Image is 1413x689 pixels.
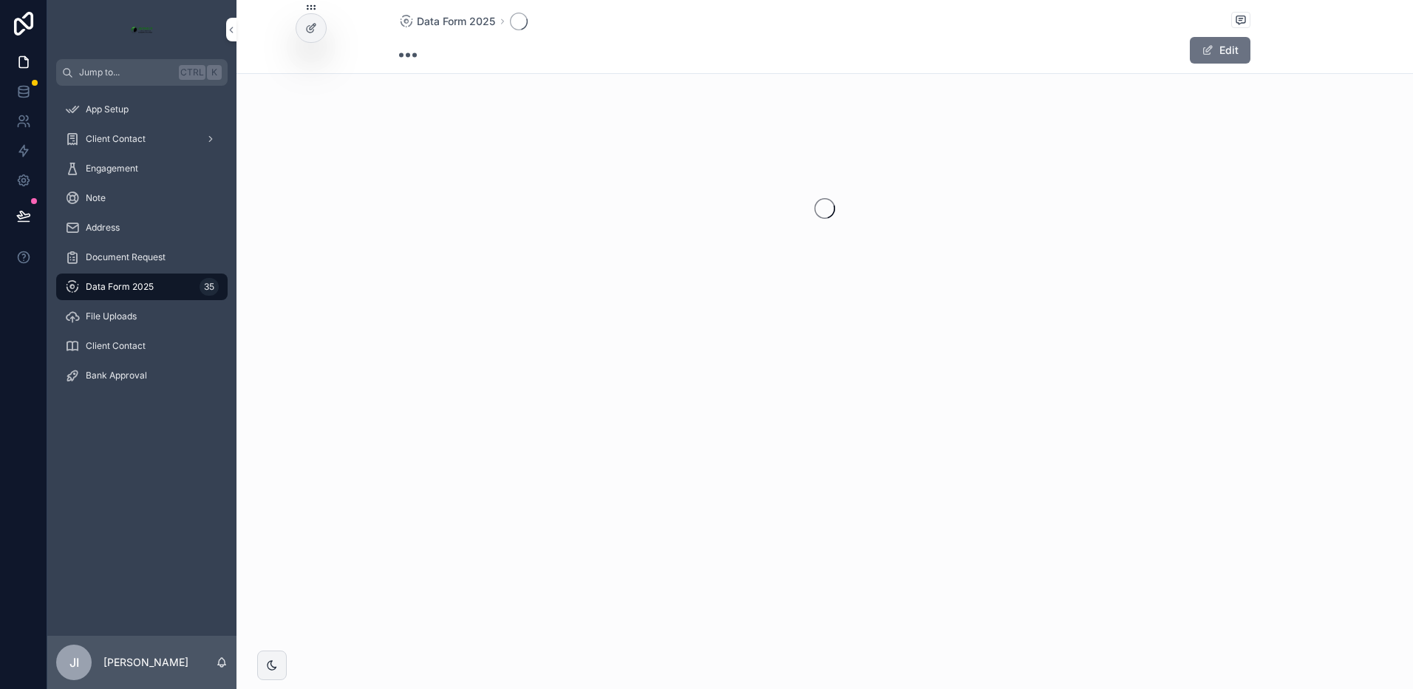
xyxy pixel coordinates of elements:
[86,192,106,204] span: Note
[130,18,154,41] img: App logo
[86,310,137,322] span: File Uploads
[86,222,120,234] span: Address
[399,14,495,29] a: Data Form 2025
[1190,37,1250,64] button: Edit
[56,303,228,330] a: File Uploads
[79,67,173,78] span: Jump to...
[86,251,166,263] span: Document Request
[103,655,188,670] p: [PERSON_NAME]
[200,278,219,296] div: 35
[86,370,147,381] span: Bank Approval
[179,65,205,80] span: Ctrl
[56,59,228,86] button: Jump to...CtrlK
[86,340,146,352] span: Client Contact
[56,126,228,152] a: Client Contact
[47,86,236,408] div: scrollable content
[86,281,154,293] span: Data Form 2025
[56,96,228,123] a: App Setup
[69,654,79,671] span: JI
[56,244,228,271] a: Document Request
[56,274,228,300] a: Data Form 202535
[56,333,228,359] a: Client Contact
[86,103,129,115] span: App Setup
[417,14,495,29] span: Data Form 2025
[208,67,220,78] span: K
[86,163,138,174] span: Engagement
[56,155,228,182] a: Engagement
[56,214,228,241] a: Address
[56,362,228,389] a: Bank Approval
[86,133,146,145] span: Client Contact
[56,185,228,211] a: Note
